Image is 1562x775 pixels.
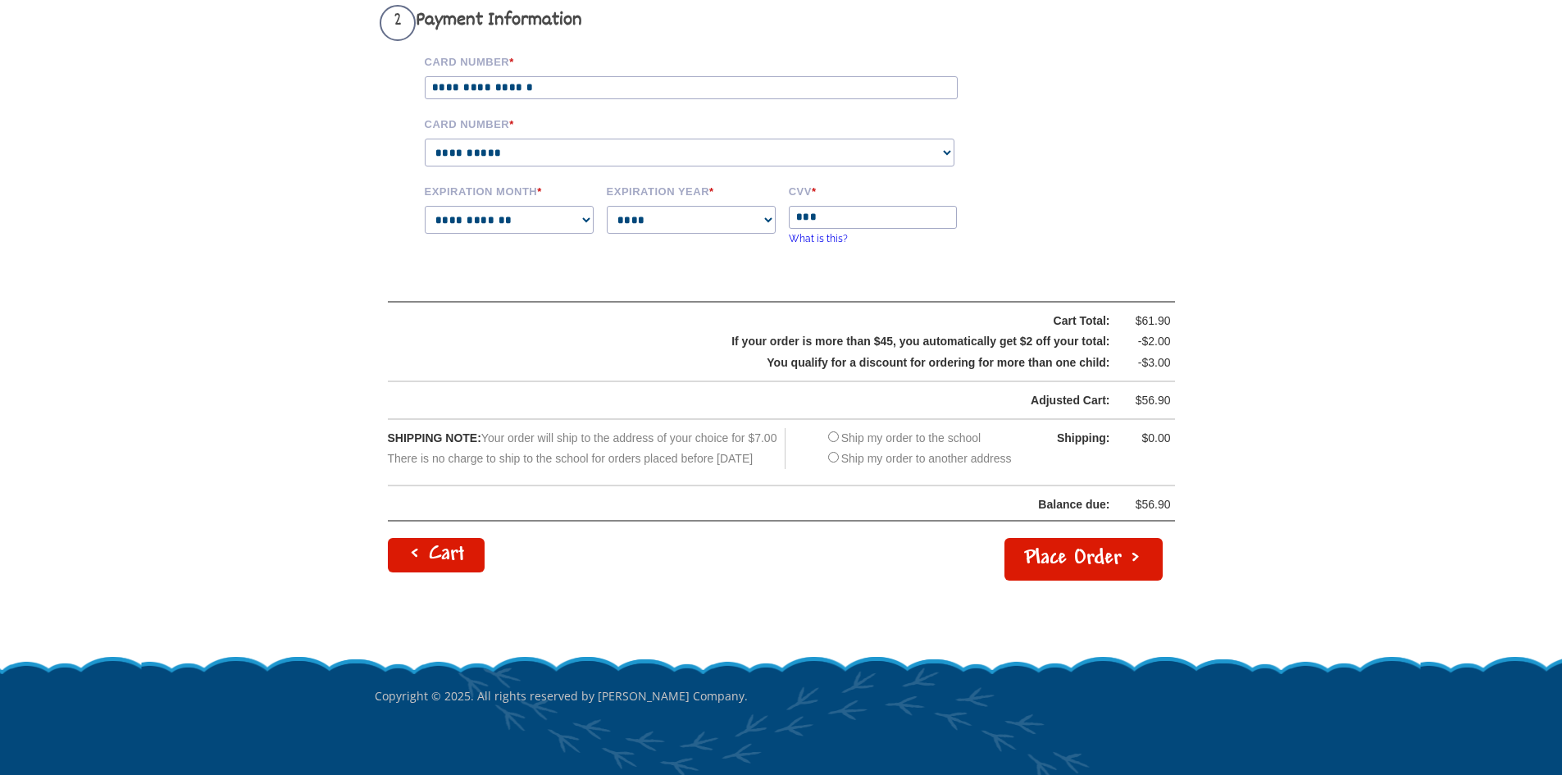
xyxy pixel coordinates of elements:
div: You qualify for a discount for ordering for more than one child: [430,353,1110,373]
label: CVV [789,183,959,198]
label: Card Number [425,116,982,130]
h3: Payment Information [380,5,982,41]
div: Balance due: [389,495,1110,515]
div: Shipping: [1028,428,1110,449]
div: $56.90 [1122,495,1171,515]
a: < Cart [388,538,485,572]
div: Adjusted Cart: [430,390,1110,411]
div: $56.90 [1122,390,1171,411]
div: $0.00 [1122,428,1171,449]
p: Copyright © 2025. All rights reserved by [PERSON_NAME] Company. [375,654,1188,738]
a: What is this? [789,233,848,244]
label: Expiration Year [607,183,777,198]
div: Ship my order to the school Ship my order to another address [824,428,1012,469]
label: Expiration Month [425,183,595,198]
div: $61.90 [1122,311,1171,331]
span: 2 [380,5,416,41]
div: Cart Total: [430,311,1110,331]
div: Your order will ship to the address of your choice for $7.00 There is no charge to ship to the sc... [388,428,786,469]
div: If your order is more than $45, you automatically get $2 off your total: [430,331,1110,352]
label: Card Number [425,53,982,68]
div: -$2.00 [1122,331,1171,352]
button: Place Order > [1004,538,1163,581]
span: SHIPPING NOTE: [388,431,481,444]
div: -$3.00 [1122,353,1171,373]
